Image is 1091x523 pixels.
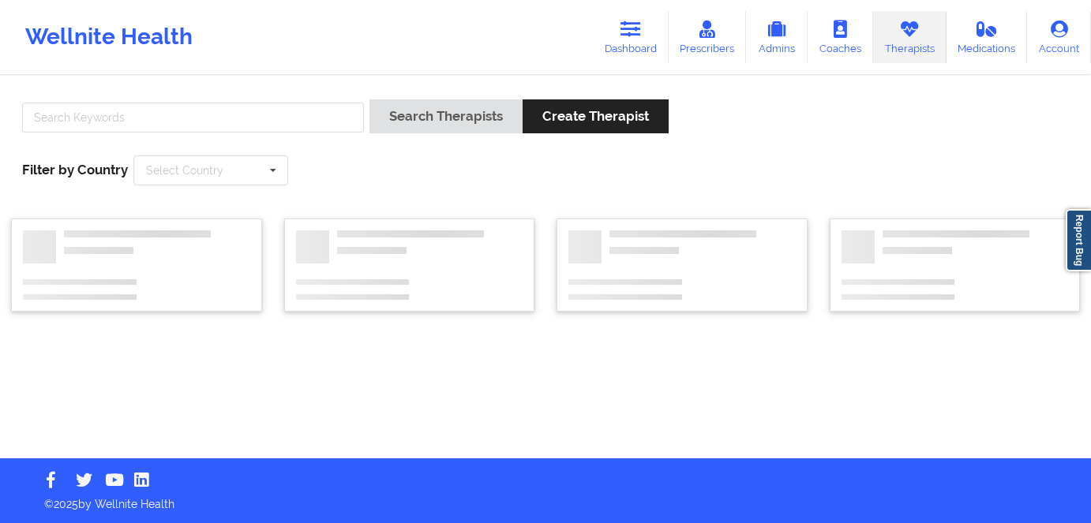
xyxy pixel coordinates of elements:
[808,11,873,63] a: Coaches
[1066,209,1091,271] a: Report Bug
[146,165,223,176] div: Select Country
[369,99,523,133] button: Search Therapists
[22,103,364,133] input: Search Keywords
[873,11,947,63] a: Therapists
[947,11,1028,63] a: Medications
[593,11,669,63] a: Dashboard
[669,11,747,63] a: Prescribers
[523,99,669,133] button: Create Therapist
[22,162,128,177] span: Filter by Country
[33,485,1058,512] p: © 2025 by Wellnite Health
[1027,11,1091,63] a: Account
[746,11,808,63] a: Admins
